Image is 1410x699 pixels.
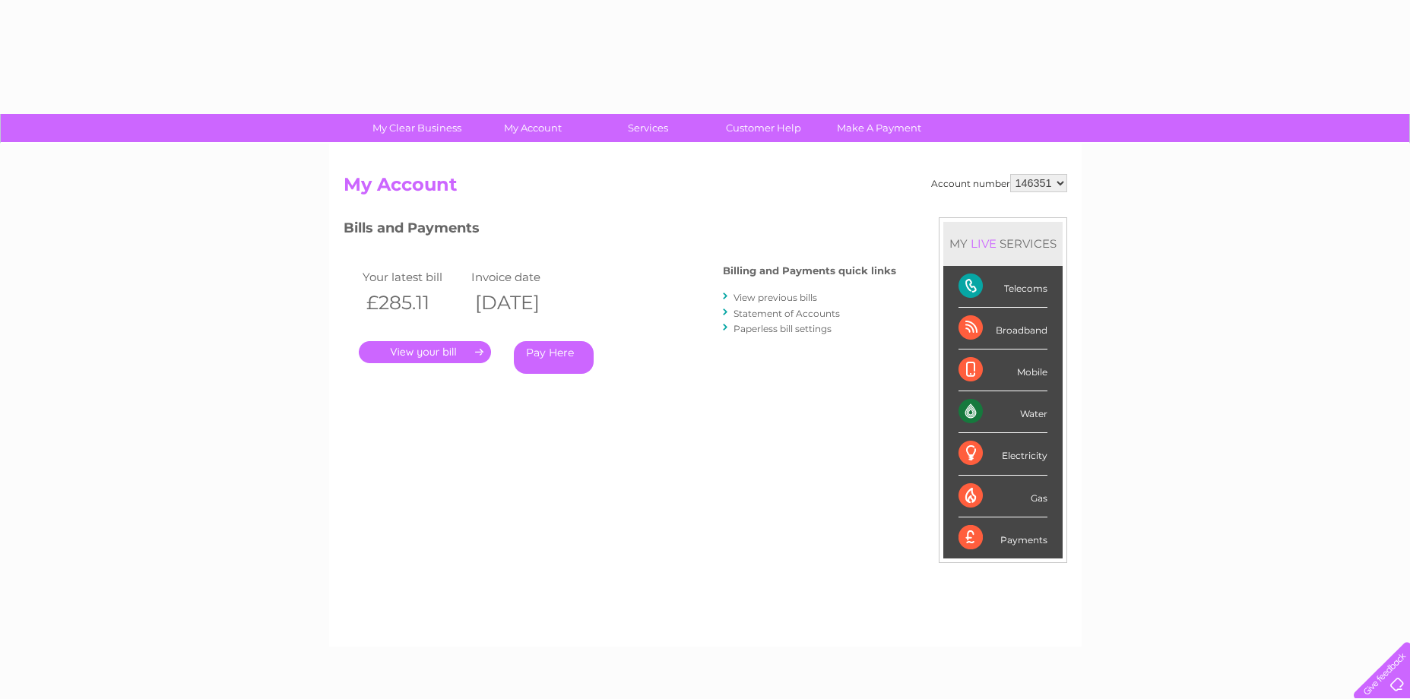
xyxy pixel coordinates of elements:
td: Invoice date [467,267,577,287]
a: Make A Payment [816,114,942,142]
div: Mobile [958,349,1047,391]
h4: Billing and Payments quick links [723,265,896,277]
th: [DATE] [467,287,577,318]
div: MY SERVICES [943,222,1063,265]
a: My Account [470,114,595,142]
a: . [359,341,491,363]
div: Water [958,391,1047,433]
a: Paperless bill settings [734,323,832,334]
td: Your latest bill [359,267,468,287]
a: Pay Here [514,341,594,374]
a: Customer Help [701,114,826,142]
th: £285.11 [359,287,468,318]
div: LIVE [968,236,1000,251]
div: Account number [931,174,1067,192]
a: Services [585,114,711,142]
div: Telecoms [958,266,1047,308]
h3: Bills and Payments [344,217,896,244]
div: Electricity [958,433,1047,475]
a: View previous bills [734,292,817,303]
a: Statement of Accounts [734,308,840,319]
div: Gas [958,476,1047,517]
div: Payments [958,517,1047,558]
div: Broadband [958,308,1047,349]
a: My Clear Business [354,114,480,142]
h2: My Account [344,174,1067,203]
